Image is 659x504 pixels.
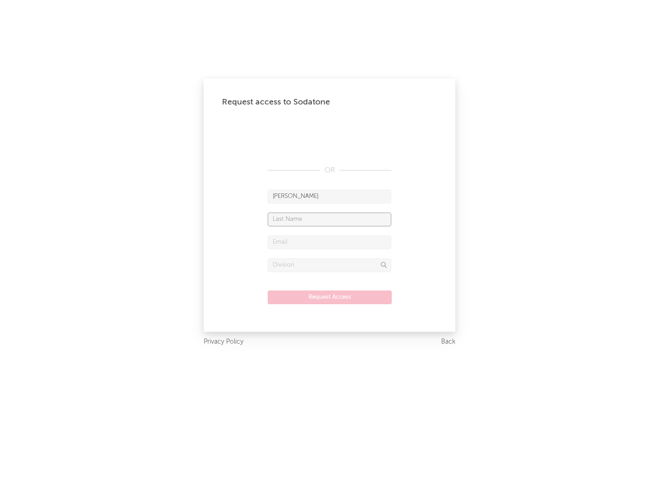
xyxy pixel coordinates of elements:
a: Back [441,336,455,348]
button: Request Access [268,290,392,304]
input: First Name [268,190,391,203]
input: Division [268,258,391,272]
input: Email [268,236,391,249]
div: OR [268,165,391,176]
div: Request access to Sodatone [222,97,437,108]
a: Privacy Policy [204,336,243,348]
input: Last Name [268,213,391,226]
